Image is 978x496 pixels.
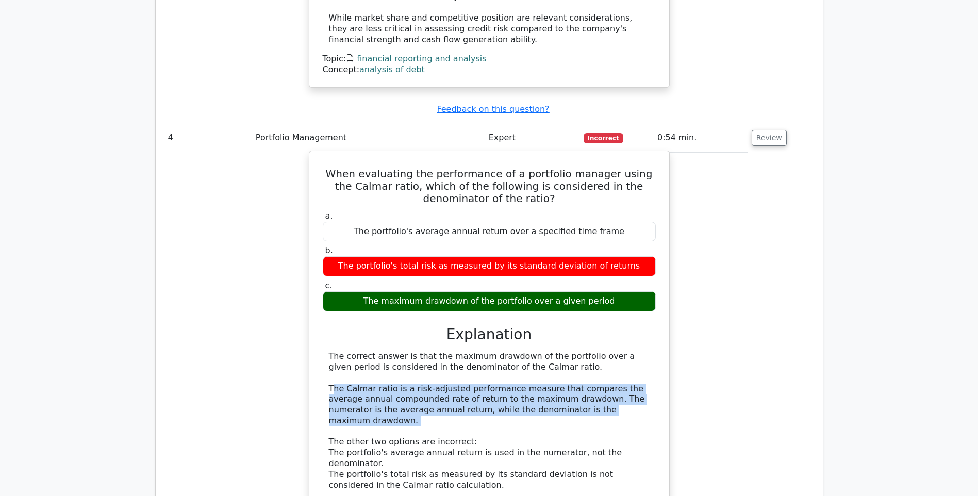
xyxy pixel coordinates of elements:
[325,211,333,221] span: a.
[323,291,656,311] div: The maximum drawdown of the portfolio over a given period
[752,130,787,146] button: Review
[323,256,656,276] div: The portfolio's total risk as measured by its standard deviation of returns
[323,64,656,75] div: Concept:
[329,351,650,490] div: The correct answer is that the maximum drawdown of the portfolio over a given period is considere...
[485,123,579,153] td: Expert
[437,104,549,114] a: Feedback on this question?
[323,54,656,64] div: Topic:
[325,245,333,255] span: b.
[357,54,486,63] a: financial reporting and analysis
[359,64,425,74] a: analysis of debt
[325,280,333,290] span: c.
[653,123,748,153] td: 0:54 min.
[252,123,485,153] td: Portfolio Management
[584,133,623,143] span: Incorrect
[322,168,657,205] h5: When evaluating the performance of a portfolio manager using the Calmar ratio, which of the follo...
[329,326,650,343] h3: Explanation
[164,123,252,153] td: 4
[323,222,656,242] div: The portfolio's average annual return over a specified time frame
